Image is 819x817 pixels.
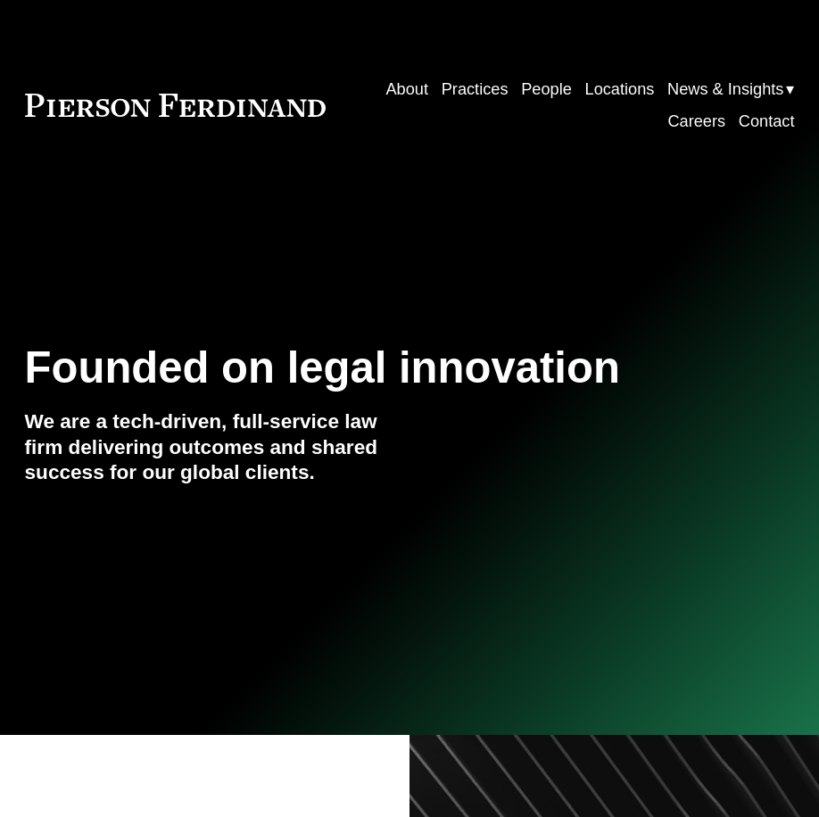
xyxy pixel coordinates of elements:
[667,73,794,105] a: folder dropdown
[385,73,428,105] a: About
[25,409,409,486] h4: We are a tech-driven, full-service law firm delivering outcomes and shared success for our global...
[667,75,783,104] span: News & Insights
[521,73,572,105] a: People
[739,105,795,137] a: Contact
[667,105,725,137] a: Careers
[25,342,666,392] h1: Founded on legal innovation
[442,73,509,105] a: Practices
[585,73,655,105] a: Locations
